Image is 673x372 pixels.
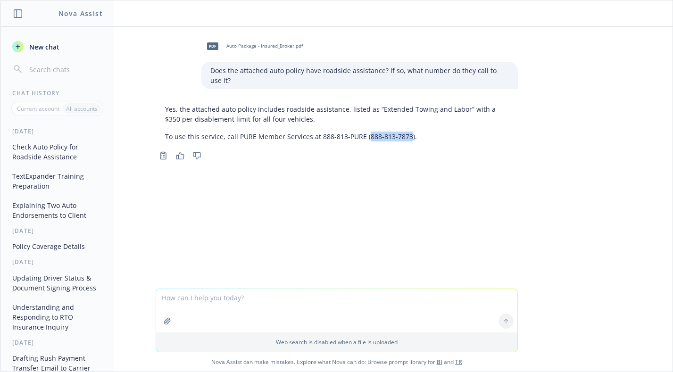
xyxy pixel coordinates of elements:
[207,42,218,50] span: pdf
[17,105,59,113] p: Current account
[8,299,106,335] button: Understanding and Responding to RTO Insurance Inquiry
[4,352,669,372] span: Nova Assist can make mistakes. Explore what Nova can do: Browse prompt library for and
[1,258,114,266] div: [DATE]
[159,151,167,160] svg: Copy to clipboard
[165,132,508,141] p: To use this service, call PURE Member Services at 888-813-PURE (888-813-7873).
[190,149,205,162] button: Thumbs down
[201,34,305,58] div: pdfAuto Package - Insured_Broker.pdf
[165,104,508,124] p: Yes, the attached auto policy includes roadside assistance, listed as “Extended Towing and Labor”...
[8,168,106,194] button: TextExpander Training Preparation
[8,270,106,296] button: Updating Driver Status & Document Signing Process
[8,198,106,223] button: Explaining Two Auto Endorsements to Client
[27,42,59,52] span: New chat
[1,89,114,97] div: Chat History
[27,63,102,76] input: Search chats
[210,66,508,85] p: Does the attached auto policy have roadside assistance? If so, what number do they call to use it?
[8,38,106,55] button: New chat
[226,43,303,49] span: Auto Package - Insured_Broker.pdf
[437,358,442,366] a: BI
[8,239,106,254] button: Policy Coverage Details
[66,105,98,113] p: All accounts
[455,358,462,366] a: TR
[1,339,114,347] div: [DATE]
[58,8,103,18] h1: Nova Assist
[162,338,512,346] p: Web search is disabled when a file is uploaded
[1,227,114,235] div: [DATE]
[8,139,106,165] button: Check Auto Policy for Roadside Assistance
[1,127,114,135] div: [DATE]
